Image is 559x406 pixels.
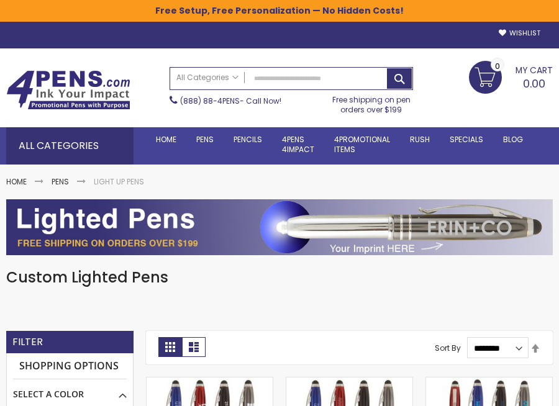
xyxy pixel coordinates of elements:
[469,61,553,92] a: 0.00 0
[146,127,186,152] a: Home
[170,68,245,88] a: All Categories
[523,76,545,91] span: 0.00
[52,176,69,187] a: Pens
[493,127,533,152] a: Blog
[94,176,144,187] strong: Light Up Pens
[503,134,523,145] span: Blog
[286,377,412,387] a: Vivano Duo Pen with Stylus - Standard Laser
[234,134,262,145] span: Pencils
[499,29,540,38] a: Wishlist
[440,127,493,152] a: Specials
[6,268,553,287] h1: Custom Lighted Pens
[176,73,239,83] span: All Categories
[186,127,224,152] a: Pens
[224,127,272,152] a: Pencils
[272,127,324,162] a: 4Pens4impact
[158,337,182,357] strong: Grid
[156,134,176,145] span: Home
[147,377,273,387] a: Vivano Duo Pen with Stylus - LaserMax
[282,134,314,155] span: 4Pens 4impact
[6,176,27,187] a: Home
[6,199,553,255] img: Light Up Pens
[196,134,214,145] span: Pens
[180,96,281,106] span: - Call Now!
[6,70,130,110] img: 4Pens Custom Pens and Promotional Products
[12,335,43,349] strong: Filter
[324,127,400,162] a: 4PROMOTIONALITEMS
[410,134,430,145] span: Rush
[180,96,240,106] a: (888) 88-4PENS
[450,134,483,145] span: Specials
[400,127,440,152] a: Rush
[6,127,134,165] div: All Categories
[13,379,127,400] div: Select A Color
[13,353,127,380] strong: Shopping Options
[426,377,552,387] a: Vivano Duo Pen with Stylus - ColorJet
[334,134,390,155] span: 4PROMOTIONAL ITEMS
[495,60,500,72] span: 0
[435,343,461,353] label: Sort By
[329,90,413,115] div: Free shipping on pen orders over $199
